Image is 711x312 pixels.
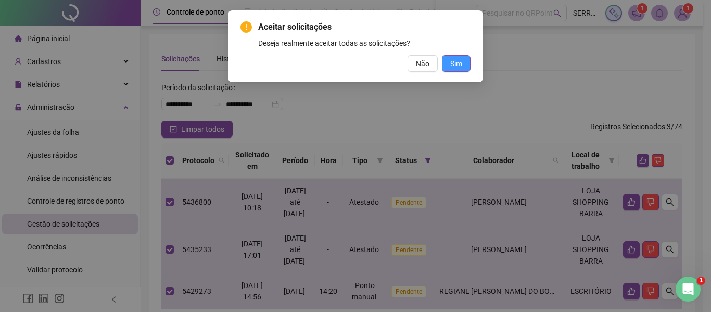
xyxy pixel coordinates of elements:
div: Deseja realmente aceitar todas as solicitações? [258,38,471,49]
span: Aceitar solicitações [258,21,471,33]
span: Sim [450,58,462,69]
button: Sim [442,55,471,72]
button: Não [408,55,438,72]
span: Não [416,58,429,69]
span: exclamation-circle [240,21,252,33]
iframe: Intercom live chat [676,277,701,302]
span: 1 [697,277,705,285]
